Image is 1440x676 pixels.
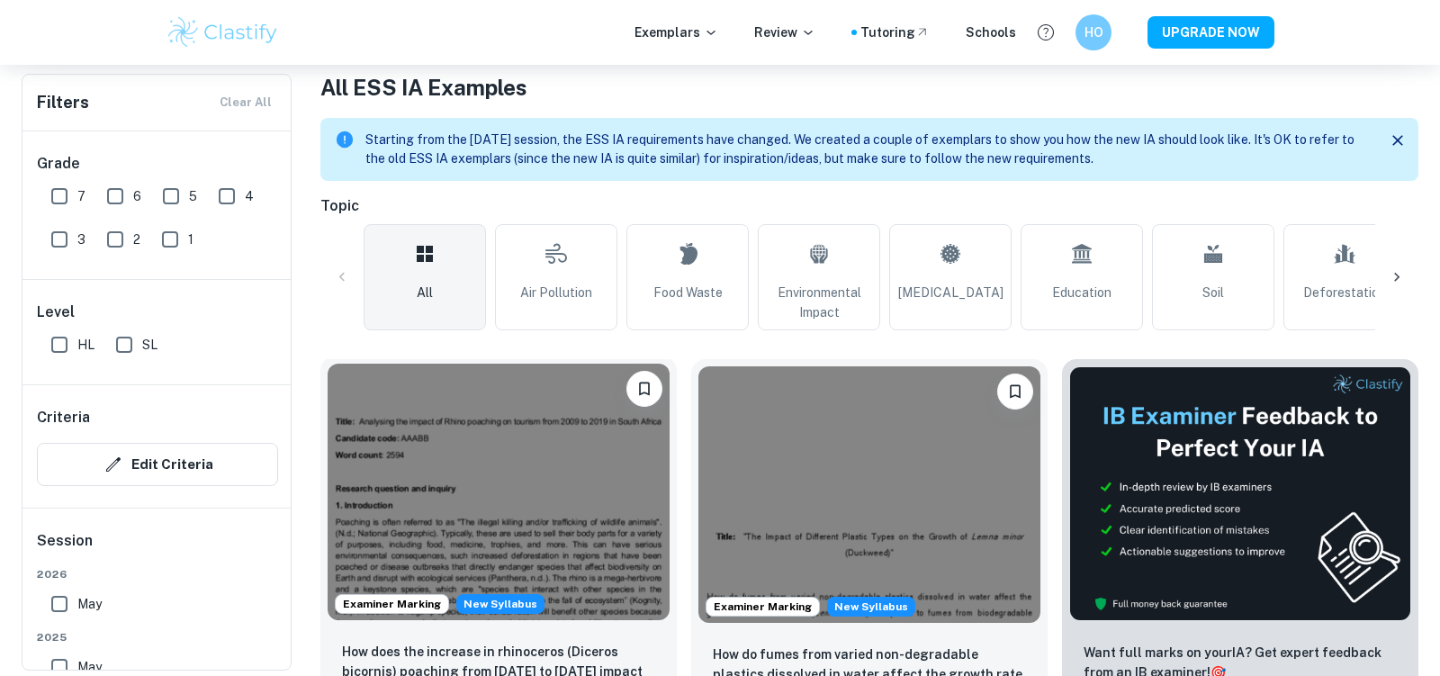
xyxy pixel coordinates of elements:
[320,195,1418,217] h6: Topic
[336,596,448,612] span: Examiner Marking
[653,283,723,302] span: Food Waste
[1030,17,1061,48] button: Help and Feedback
[860,23,930,42] a: Tutoring
[133,186,141,206] span: 6
[142,335,157,355] span: SL
[626,371,662,407] button: Bookmark
[189,186,197,206] span: 5
[37,90,89,115] h6: Filters
[827,597,915,617] div: Starting from the May 2026 session, the ESS IA requirements have changed. We created this exempla...
[456,594,544,614] span: New Syllabus
[77,186,85,206] span: 7
[898,283,1003,302] span: [MEDICAL_DATA]
[37,407,90,428] h6: Criteria
[1303,283,1386,302] span: Deforestation
[133,230,140,249] span: 2
[77,594,102,614] span: May
[365,131,1370,168] p: Starting from the [DATE] session, the ESS IA requirements have changed. We created a couple of ex...
[37,153,278,175] h6: Grade
[37,530,278,566] h6: Session
[328,364,670,620] img: ESS IA example thumbnail: How does the increase in rhinoceros (Dic
[1147,16,1274,49] button: UPGRADE NOW
[754,23,815,42] p: Review
[1075,14,1111,50] button: HO
[698,366,1040,623] img: ESS IA example thumbnail: How do fumes from varied non-degradable
[37,629,278,645] span: 2025
[766,283,872,322] span: Environmental Impact
[1084,23,1104,42] h6: HO
[1202,283,1224,302] span: Soil
[188,230,193,249] span: 1
[1069,366,1411,621] img: Thumbnail
[997,374,1033,410] button: Bookmark
[520,283,592,302] span: Air Pollution
[706,599,819,615] span: Examiner Marking
[417,283,433,302] span: All
[320,71,1418,104] h1: All ESS IA Examples
[1384,127,1411,154] button: Close
[166,14,280,50] img: Clastify logo
[827,597,915,617] span: New Syllabus
[77,230,85,249] span: 3
[456,594,544,614] div: Starting from the May 2026 session, the ESS IA requirements have changed. We created this exempla...
[37,302,278,323] h6: Level
[245,186,254,206] span: 4
[77,335,94,355] span: HL
[37,566,278,582] span: 2026
[37,443,278,486] button: Edit Criteria
[1052,283,1111,302] span: Education
[634,23,718,42] p: Exemplars
[966,23,1016,42] a: Schools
